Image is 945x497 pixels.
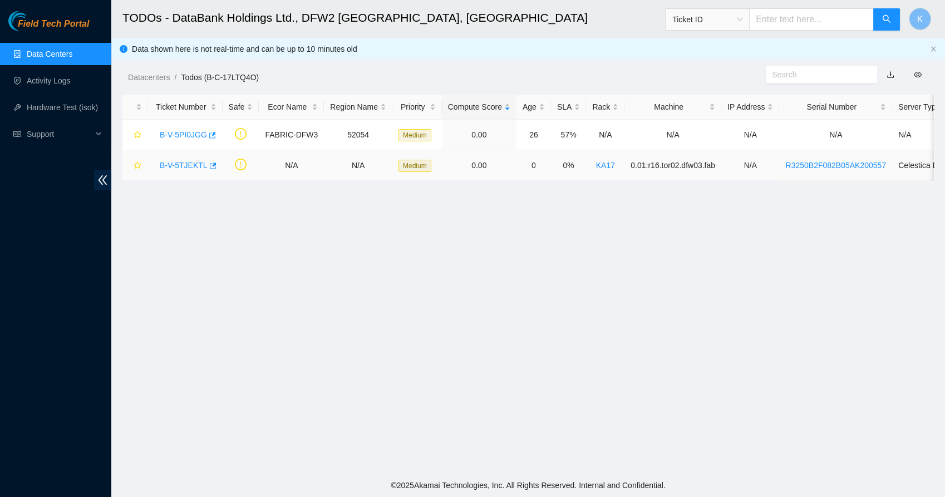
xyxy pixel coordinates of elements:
[772,68,862,81] input: Search
[930,46,937,52] span: close
[235,128,247,140] span: exclamation-circle
[324,120,392,150] td: 52054
[596,161,615,170] a: KA17
[129,126,142,144] button: star
[259,120,324,150] td: FABRIC-DFW3
[516,120,551,150] td: 26
[624,120,721,150] td: N/A
[129,156,142,174] button: star
[398,129,431,141] span: Medium
[181,73,259,82] a: Todos (B-C-17LTQ4O)
[13,130,21,138] span: read
[909,8,931,30] button: K
[8,11,56,31] img: Akamai Technologies
[721,150,779,181] td: N/A
[785,161,886,170] a: R3250B2F082B05AK200557
[779,120,892,150] td: N/A
[873,8,900,31] button: search
[259,150,324,181] td: N/A
[586,120,624,150] td: N/A
[160,130,207,139] a: B-V-5PI0JGG
[27,123,92,145] span: Support
[94,170,111,190] span: double-left
[551,150,586,181] td: 0%
[128,73,170,82] a: Datacenters
[27,103,98,112] a: Hardware Test (isok)
[930,46,937,53] button: close
[914,71,922,78] span: eye
[111,474,945,497] footer: © 2025 Akamai Technologies, Inc. All Rights Reserved. Internal and Confidential.
[516,150,551,181] td: 0
[235,159,247,170] span: exclamation-circle
[134,131,141,140] span: star
[8,20,89,35] a: Akamai TechnologiesField Tech Portal
[27,76,71,85] a: Activity Logs
[442,150,516,181] td: 0.00
[749,8,874,31] input: Enter text here...
[878,66,903,83] button: download
[672,11,742,28] span: Ticket ID
[398,160,431,172] span: Medium
[134,161,141,170] span: star
[721,120,779,150] td: N/A
[174,73,176,82] span: /
[160,161,208,170] a: B-V-5TJEKTL
[917,12,923,26] span: K
[27,50,72,58] a: Data Centers
[551,120,586,150] td: 57%
[324,150,392,181] td: N/A
[442,120,516,150] td: 0.00
[882,14,891,25] span: search
[624,150,721,181] td: 0.01:r16.tor02.dfw03.fab
[18,19,89,29] span: Field Tech Portal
